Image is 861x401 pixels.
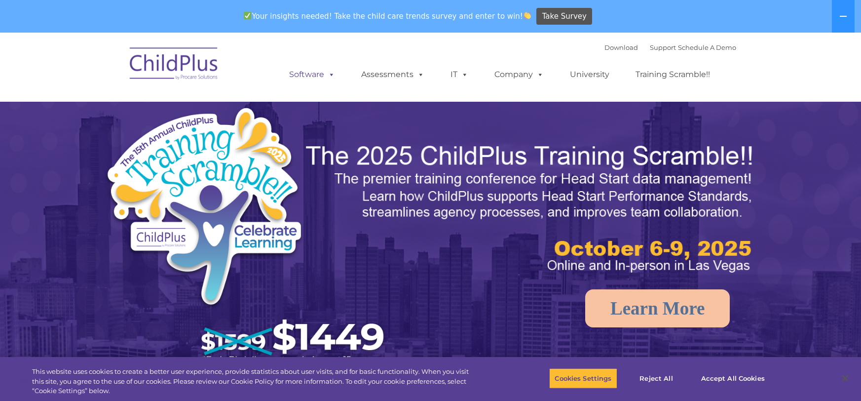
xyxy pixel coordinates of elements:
button: Close [834,367,856,389]
a: Take Survey [536,8,592,25]
img: 👏 [524,12,531,19]
a: University [561,65,620,84]
img: ChildPlus by Procare Solutions [125,40,224,90]
img: ✅ [244,12,251,19]
button: Accept All Cookies [696,368,770,389]
a: Learn More [585,289,730,327]
button: Cookies Settings [549,368,617,389]
a: Assessments [352,65,435,84]
span: Your insights needed! Take the child care trends survey and enter to win! [240,6,535,26]
a: Download [605,43,638,51]
a: IT [441,65,479,84]
a: Support [650,43,676,51]
a: Schedule A Demo [678,43,737,51]
div: This website uses cookies to create a better user experience, provide statistics about user visit... [32,367,474,396]
span: Take Survey [542,8,587,25]
a: Software [280,65,345,84]
a: Training Scramble!! [626,65,720,84]
font: | [605,43,737,51]
span: Last name [137,65,167,73]
span: Phone number [137,106,179,113]
button: Reject All [626,368,687,389]
a: Company [485,65,554,84]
